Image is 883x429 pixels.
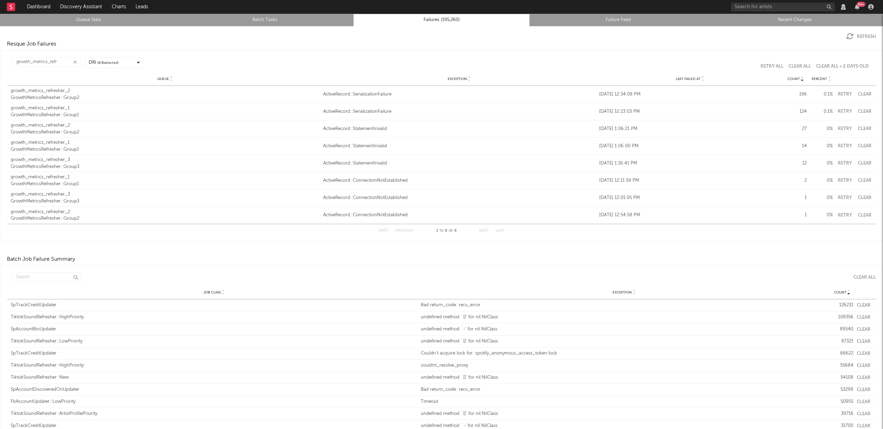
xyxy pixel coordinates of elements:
button: Retry [836,161,853,166]
a: growth_metrics_refresher_3GrowthMetricsRefresher::Group3 [11,157,320,170]
span: Job Class [204,290,221,295]
button: Clear [857,400,871,404]
div: GrowthMetricsRefresher::Group2 [11,215,320,222]
div: Bad return_code: recv_error [421,302,827,309]
a: Queue Stats [4,16,173,24]
div: 14 [784,143,807,150]
button: Clear [857,303,871,308]
div: 50955 [831,398,853,405]
button: Clear [857,144,872,148]
button: Clear [857,196,872,200]
button: Clear [857,376,871,380]
a: ActiveRecord::StatementInvalid [323,143,596,150]
button: Refresh [846,33,876,40]
div: 53299 [831,386,853,393]
div: Bad return_code: recv_error [421,386,827,393]
div: [DATE] 12:11:59 PM [599,177,781,184]
div: ActiveRecord::SerializationFailure [323,91,596,98]
button: 99+ [855,4,860,10]
button: Retry [836,92,853,97]
div: growth_metrics_refresher_1 [11,139,320,146]
a: Failures (195,260) [357,16,526,24]
input: Search... [12,57,81,67]
button: Retry [836,213,853,218]
div: 2 [784,177,807,184]
div: growth_metrics_refresher_3 [11,157,320,163]
div: 108356 [831,314,853,321]
div: 0 % [810,194,833,201]
div: growth_metrics_refresher_1 [11,174,320,181]
div: 27 [784,126,807,132]
input: Search for artists [731,3,835,11]
button: Clear All [788,64,811,69]
div: [DATE] 1:06:21 PM [599,126,781,132]
div: DRI [89,59,119,66]
span: ( 8 / 8 selected) [97,60,119,66]
a: ActiveRecord::ConnectionNotEstablished [323,177,596,184]
button: Clear All > 2 Days Old [816,64,869,69]
a: growth_metrics_refresher_3GrowthMetricsRefresher::Group3 [11,191,320,204]
div: 124 [784,108,807,115]
div: undefined method `[]' for nil:NilClass [421,374,827,381]
div: GrowthMetricsRefresher::Group1 [11,146,320,153]
div: TiktokSoundRefresher::New [11,374,417,381]
span: Count [787,77,800,81]
div: TiktokSoundRefresher::HighPriority [11,362,417,369]
div: 0 % [810,177,833,184]
div: 0 % [810,212,833,219]
button: Retry [836,109,853,114]
button: Clear [857,161,872,166]
div: 0 % [810,143,833,150]
div: [DATE] 1:06:00 PM [599,143,781,150]
div: 12 [784,160,807,167]
button: Next [479,229,489,233]
div: Clear All [853,275,876,280]
span: Exception [448,77,467,81]
div: SpAccountBioUpdater [11,326,417,333]
div: GrowthMetricsRefresher::Group2 [11,94,320,101]
div: 0.1 % [810,91,833,98]
div: Couldn't acquire lock for: spotify_anonymous_access_token:lock [421,350,827,357]
div: [DATE] 12:23:03 PM [599,108,781,115]
button: Clear All [848,275,876,280]
div: growth_metrics_refresher_2 [11,88,320,94]
div: [DATE] 1:16:41 PM [599,160,781,167]
div: ActiveRecord::StatementInvalid [323,160,596,167]
a: growth_metrics_refresher_1GrowthMetricsRefresher::Group1 [11,139,320,153]
div: undefined method `[]' for nil:NilClass [421,410,827,417]
button: Clear [857,327,871,332]
div: SpAccountDiscoveredOnUpdater [11,386,417,393]
div: FbAccountUpdater::LowPriority [11,398,417,405]
div: [DATE] 12:01:05 PM [599,194,781,201]
div: growth_metrics_refresher_3 [11,191,320,198]
a: ActiveRecord::StatementInvalid [323,126,596,132]
div: 89540 [831,326,853,333]
div: GrowthMetricsRefresher::Group3 [11,198,320,205]
span: of [449,229,453,232]
div: 1 8 8 [427,227,465,235]
a: ActiveRecord::SerializationFailure [323,108,596,115]
a: Failure Feed [534,16,703,24]
div: 87321 [831,338,853,345]
div: 126231 [831,302,853,309]
a: ActiveRecord::ConnectionNotEstablished [323,212,596,219]
button: Clear [857,351,871,356]
div: growth_metrics_refresher_1 [11,105,320,112]
button: Clear [857,109,872,114]
a: growth_metrics_refresher_2GrowthMetricsRefresher::Group2 [11,88,320,101]
div: undefined method `[]' for nil:NilClass [421,338,827,345]
div: SpTrackCreditUpdater [11,302,417,309]
a: growth_metrics_refresher_2GrowthMetricsRefresher::Group2 [11,122,320,136]
span: to [439,229,444,232]
div: undefined method `[]' for nil:NilClass [421,314,827,321]
div: [DATE] 12:34:08 PM [599,91,781,98]
input: Search... [12,272,81,282]
div: growth_metrics_refresher_2 [11,209,320,216]
button: Clear [857,412,871,416]
button: Clear [857,424,871,428]
div: 1 [784,212,807,219]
